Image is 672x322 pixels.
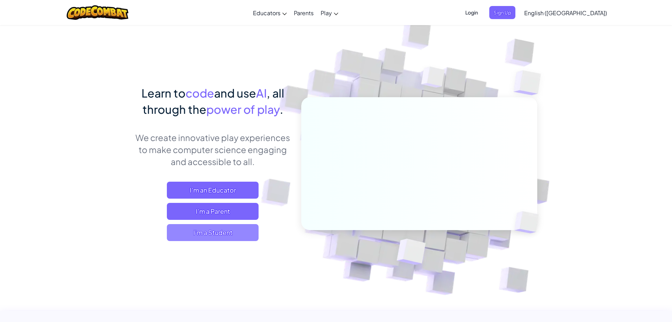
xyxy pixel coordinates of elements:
a: Educators [249,3,290,22]
button: Sign Up [489,6,515,19]
span: Play [321,9,332,17]
a: I'm an Educator [167,182,259,199]
p: We create innovative play experiences to make computer science engaging and accessible to all. [135,131,291,168]
img: CodeCombat logo [67,5,128,20]
span: . [280,102,283,116]
span: code [186,86,214,100]
img: Overlap cubes [500,53,561,113]
span: and use [214,86,256,100]
span: Learn to [141,86,186,100]
button: I'm a Student [167,224,259,241]
img: Overlap cubes [408,53,459,105]
button: Login [461,6,482,19]
a: I'm a Parent [167,203,259,220]
a: Parents [290,3,317,22]
a: Play [317,3,342,22]
span: AI [256,86,267,100]
img: Overlap cubes [502,197,555,248]
span: power of play [206,102,280,116]
span: English ([GEOGRAPHIC_DATA]) [524,9,607,17]
span: Educators [253,9,280,17]
img: Overlap cubes [379,224,442,282]
a: English ([GEOGRAPHIC_DATA]) [521,3,611,22]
